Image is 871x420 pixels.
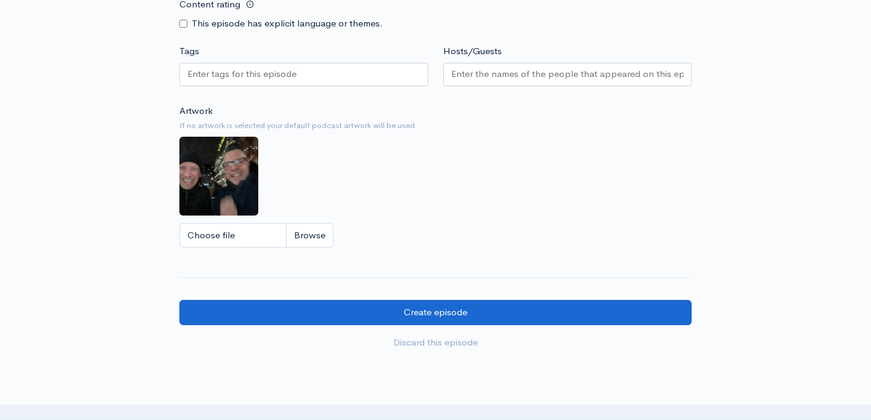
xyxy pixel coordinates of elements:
label: This episode has explicit language or themes. [192,17,383,31]
a: Discard this episode [179,330,692,355]
input: Enter the names of the people that appeared on this episode [451,67,684,81]
input: Enter tags for this episode [187,67,298,81]
label: Tags [179,44,199,59]
small: If no artwork is selected your default podcast artwork will be used [179,119,692,132]
input: Create episode [179,300,692,325]
label: Hosts/Guests [443,44,502,59]
label: Artwork [179,104,213,118]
